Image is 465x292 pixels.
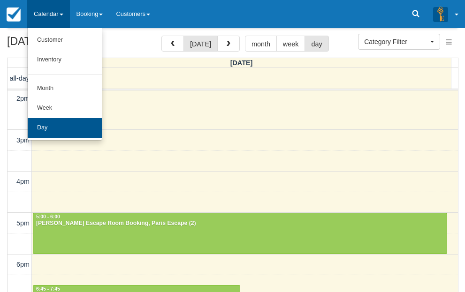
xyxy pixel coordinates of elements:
span: 2pm [16,95,30,102]
span: 3pm [16,136,30,144]
img: A3 [433,7,448,22]
button: week [276,36,305,52]
img: checkfront-main-nav-mini-logo.png [7,7,21,22]
a: Month [28,79,102,98]
span: 4pm [16,178,30,185]
span: 6:45 - 7:45 [36,286,60,292]
button: month [245,36,277,52]
ul: Calendar [27,28,102,141]
a: Day [28,118,102,138]
a: Week [28,98,102,118]
span: 5pm [16,219,30,227]
a: Customer [28,30,102,50]
span: 5:00 - 6:00 [36,214,60,219]
h2: [DATE] [7,36,126,53]
a: Inventory [28,50,102,70]
a: 5:00 - 6:00[PERSON_NAME] Escape Room Booking, Paris Escape (2) [33,213,447,254]
span: [DATE] [230,59,253,67]
button: day [305,36,328,52]
span: 6pm [16,261,30,268]
span: Category Filter [364,37,428,46]
button: [DATE] [183,36,218,52]
span: all-day [10,75,30,82]
button: Category Filter [358,34,440,50]
div: [PERSON_NAME] Escape Room Booking, Paris Escape (2) [36,220,444,227]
